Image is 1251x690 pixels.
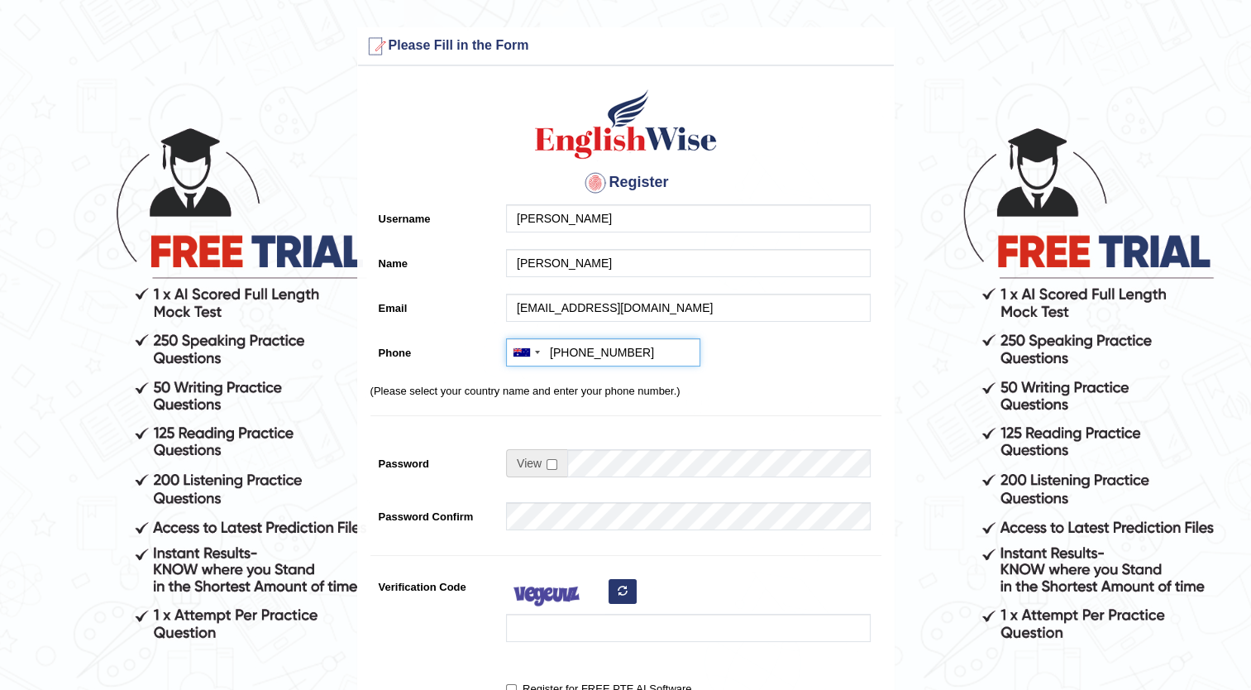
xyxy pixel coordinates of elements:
label: Password Confirm [370,502,499,525]
label: Phone [370,338,499,361]
label: Username [370,204,499,227]
label: Name [370,249,499,271]
label: Email [370,294,499,316]
h3: Please Fill in the Form [362,33,890,60]
div: Australia: +61 [507,339,545,366]
img: Logo of English Wise create a new account for intelligent practice with AI [532,87,720,161]
p: (Please select your country name and enter your phone number.) [370,383,881,399]
label: Verification Code [370,573,499,595]
input: Show/Hide Password [547,459,557,470]
h4: Register [370,170,881,196]
input: +61 412 345 678 [506,338,700,367]
label: Password [370,449,499,472]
